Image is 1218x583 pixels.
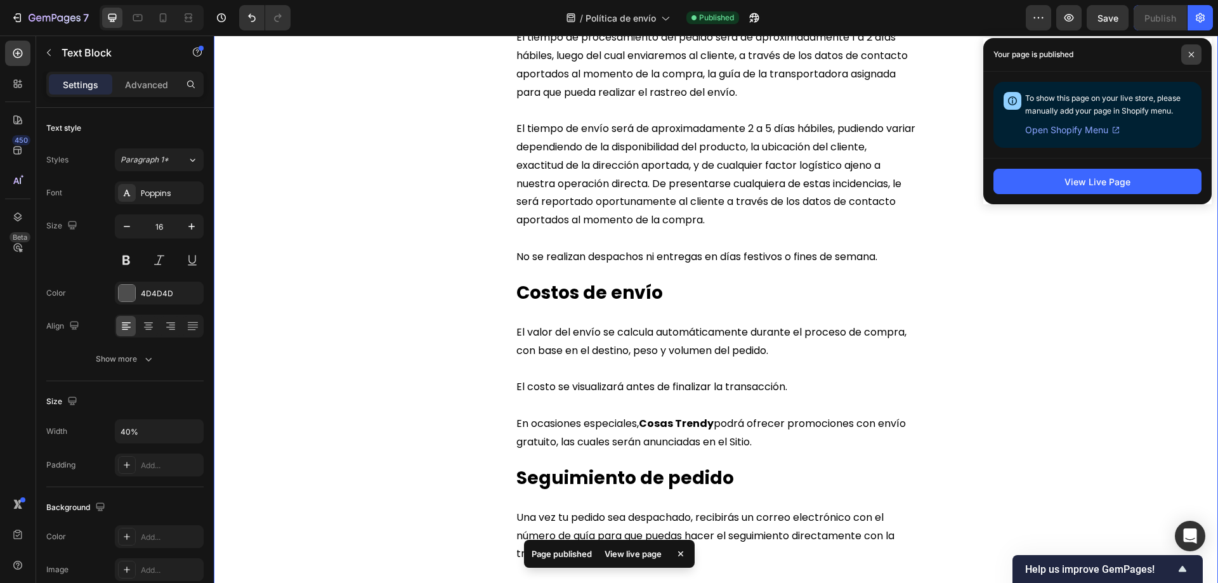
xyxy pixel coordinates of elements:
div: Poppins [141,188,200,199]
p: Settings [63,78,98,91]
div: View Live Page [1064,175,1130,188]
button: 7 [5,5,95,30]
span: Published [699,12,734,23]
div: Add... [141,532,200,543]
p: Advanced [125,78,168,91]
p: Your page is published [993,48,1073,61]
div: Color [46,531,66,542]
div: View live page [597,545,669,563]
div: Styles [46,154,69,166]
div: Background [46,499,108,516]
span: Help us improve GemPages! [1025,563,1175,575]
span: El costo se visualizará antes de finalizar la transacción. [303,344,573,358]
div: Open Intercom Messenger [1175,521,1205,551]
p: Page published [532,547,592,560]
input: Auto [115,420,203,443]
div: Size [46,393,80,410]
div: Publish [1144,11,1176,25]
button: Paragraph 1* [115,148,204,171]
div: 4D4D4D [141,288,200,299]
p: Text Block [62,45,169,60]
div: Undo/Redo [239,5,291,30]
span: El valor del envío se calcula automáticamente durante el proceso de compra, con base en el destin... [303,289,693,322]
strong: Seguimiento de pedido [303,430,520,455]
div: Beta [10,232,30,242]
iframe: Design area [214,36,1218,583]
span: Una vez tu pedido sea despachado, recibirás un correo electrónico con el número de guía para que ... [303,475,681,526]
strong: Cosas Trendy [425,381,500,395]
span: En ocasiones especiales, podrá ofrecer promociones con envío gratuito, las cuales serán anunciada... [303,381,692,414]
span: / [580,11,583,25]
div: Font [46,187,62,199]
div: Show more [96,353,155,365]
button: Publish [1134,5,1187,30]
div: Text style [46,122,81,134]
button: Show more [46,348,204,370]
span: No se realizan despachos ni entregas en días festivos o fines de semana. [303,214,664,228]
div: Align [46,318,82,335]
div: Image [46,564,69,575]
div: Padding [46,459,75,471]
span: Open Shopify Menu [1025,122,1108,138]
div: Width [46,426,67,437]
button: View Live Page [993,169,1202,194]
button: Save [1087,5,1129,30]
span: El tiempo de envío será de aproximadamente 2 a 5 días hábiles, pudiendo variar dependiendo de la ... [303,86,702,192]
button: Show survey - Help us improve GemPages! [1025,561,1190,577]
div: Size [46,218,80,235]
div: 450 [12,135,30,145]
div: Add... [141,565,200,576]
span: Save [1097,13,1118,23]
div: Color [46,287,66,299]
span: To show this page on your live store, please manually add your page in Shopify menu. [1025,93,1181,115]
div: Add... [141,460,200,471]
span: Paragraph 1* [121,154,169,166]
p: 7 [83,10,89,25]
strong: Costos de envío [303,245,449,270]
span: Política de envío [586,11,656,25]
